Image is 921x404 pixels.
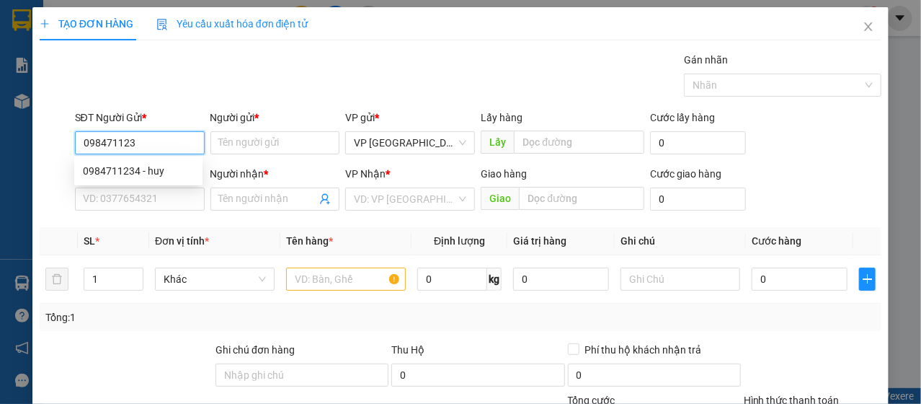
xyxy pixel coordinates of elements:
div: Người nhận [210,166,340,182]
button: Close [848,7,889,48]
th: Ghi chú [615,227,746,255]
span: Phí thu hộ khách nhận trả [579,342,708,358]
button: plus [859,268,876,291]
span: SL [84,235,95,247]
input: Dọc đường [514,131,644,154]
span: TẠO ĐƠN HÀNG [40,18,133,30]
div: SĐT Người Gửi [75,110,205,126]
label: Cước lấy hàng [650,112,715,123]
span: Giao [481,187,519,210]
span: Định lượng [434,235,485,247]
img: icon [156,19,168,30]
div: Người gửi [210,110,340,126]
label: Cước giao hàng [650,168,721,180]
span: Khác [164,268,266,290]
input: Dọc đường [519,187,644,210]
button: delete [45,268,68,291]
input: Ghi chú đơn hàng [215,364,388,387]
span: VP Nhận [345,168,386,180]
span: Cước hàng [752,235,801,247]
span: Thu Hộ [391,344,424,356]
label: Ghi chú đơn hàng [215,344,295,356]
span: Yêu cầu xuất hóa đơn điện tử [156,18,308,30]
span: close [863,21,874,32]
input: 0 [513,268,609,291]
li: Cúc Tùng Limousine [7,7,209,61]
span: Lấy [481,131,514,154]
span: Giao hàng [481,168,527,180]
span: user-add [319,193,331,205]
span: plus [40,19,50,29]
li: VP VP [GEOGRAPHIC_DATA] [99,78,192,126]
span: plus [860,273,875,285]
input: VD: Bàn, Ghế [286,268,406,291]
div: VP gửi [345,110,475,126]
span: Đơn vị tính [155,235,209,247]
li: VP VP [GEOGRAPHIC_DATA] xe Limousine [7,78,99,126]
span: kg [487,268,502,291]
input: Cước lấy hàng [650,131,746,154]
input: Ghi Chú [620,268,740,291]
label: Gán nhãn [684,54,728,66]
span: Lấy hàng [481,112,522,123]
input: Cước giao hàng [650,188,746,211]
span: Tên hàng [286,235,333,247]
span: VP Nha Trang xe Limousine [354,132,466,154]
div: Tổng: 1 [45,309,357,325]
div: 0984711234 - huy [74,159,203,183]
span: Giá trị hàng [513,235,566,247]
div: 0984711234 - huy [83,163,194,179]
